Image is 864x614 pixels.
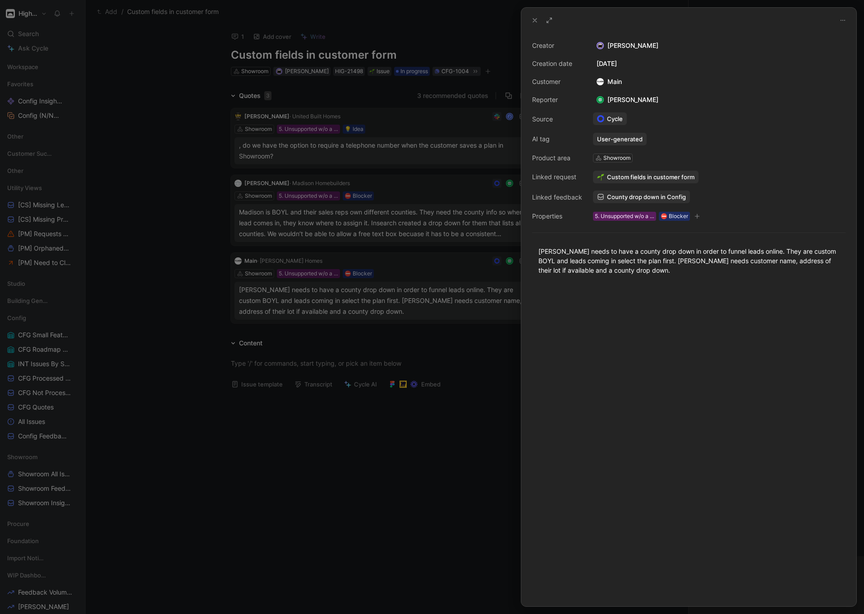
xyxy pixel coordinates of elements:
[532,76,582,87] div: Customer
[595,212,654,221] div: 5. Unsupported w/o a Viable Workaround
[532,94,582,105] div: Reporter
[532,172,582,182] div: Linked request
[597,78,604,85] img: logo
[593,94,662,105] div: [PERSON_NAME]
[597,135,643,143] div: User-generated
[532,192,582,203] div: Linked feedback
[532,134,582,144] div: AI tag
[593,76,625,87] div: Main
[597,43,603,49] img: avatar
[593,58,846,69] div: [DATE]
[532,211,582,222] div: Properties
[532,153,582,163] div: Product area
[661,212,688,221] div: ⛔️ Blocker
[593,191,690,203] a: County drop down in Config
[597,97,603,103] img: avatar
[593,40,846,51] div: [PERSON_NAME]
[607,193,686,201] span: County drop down in Config
[538,247,839,275] div: [PERSON_NAME] needs to have a county drop down in order to funnel leads online. They are custom B...
[532,40,582,51] div: Creator
[593,112,627,125] a: Cycle
[532,114,582,125] div: Source
[532,58,582,69] div: Creation date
